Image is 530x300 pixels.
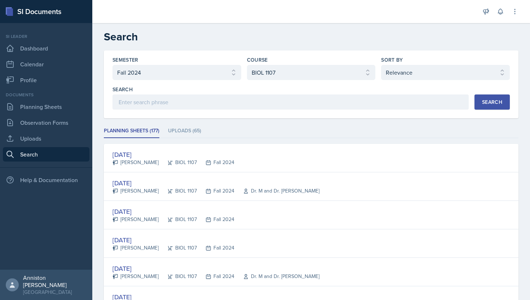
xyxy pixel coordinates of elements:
li: Uploads (65) [168,124,201,138]
div: Fall 2024 [197,273,234,280]
div: Fall 2024 [197,244,234,252]
div: [DATE] [112,150,234,159]
input: Enter search phrase [112,94,469,110]
div: Anniston [PERSON_NAME] [23,274,87,288]
label: Search [112,86,133,93]
div: Dr. M and Dr. [PERSON_NAME] [234,187,319,195]
a: Observation Forms [3,115,89,130]
div: Help & Documentation [3,173,89,187]
button: Search [474,94,510,110]
div: [PERSON_NAME] [112,187,159,195]
div: [DATE] [112,264,319,273]
div: [DATE] [112,178,319,188]
a: Dashboard [3,41,89,56]
div: Documents [3,92,89,98]
div: [GEOGRAPHIC_DATA] [23,288,87,296]
div: Fall 2024 [197,159,234,166]
div: Dr. M and Dr. [PERSON_NAME] [234,273,319,280]
a: Search [3,147,89,162]
div: BIOL 1107 [159,187,197,195]
div: BIOL 1107 [159,216,197,223]
a: Uploads [3,131,89,146]
a: Calendar [3,57,89,71]
div: BIOL 1107 [159,244,197,252]
li: Planning Sheets (177) [104,124,159,138]
div: [PERSON_NAME] [112,216,159,223]
div: Search [482,99,502,105]
a: Planning Sheets [3,100,89,114]
div: Fall 2024 [197,187,234,195]
div: BIOL 1107 [159,159,197,166]
a: Profile [3,73,89,87]
div: BIOL 1107 [159,273,197,280]
div: [DATE] [112,207,234,216]
div: [DATE] [112,235,234,245]
label: Course [247,56,268,63]
div: Fall 2024 [197,216,234,223]
label: Semester [112,56,138,63]
label: Sort By [381,56,403,63]
div: Si leader [3,33,89,40]
div: [PERSON_NAME] [112,273,159,280]
div: [PERSON_NAME] [112,159,159,166]
h2: Search [104,30,518,43]
div: [PERSON_NAME] [112,244,159,252]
